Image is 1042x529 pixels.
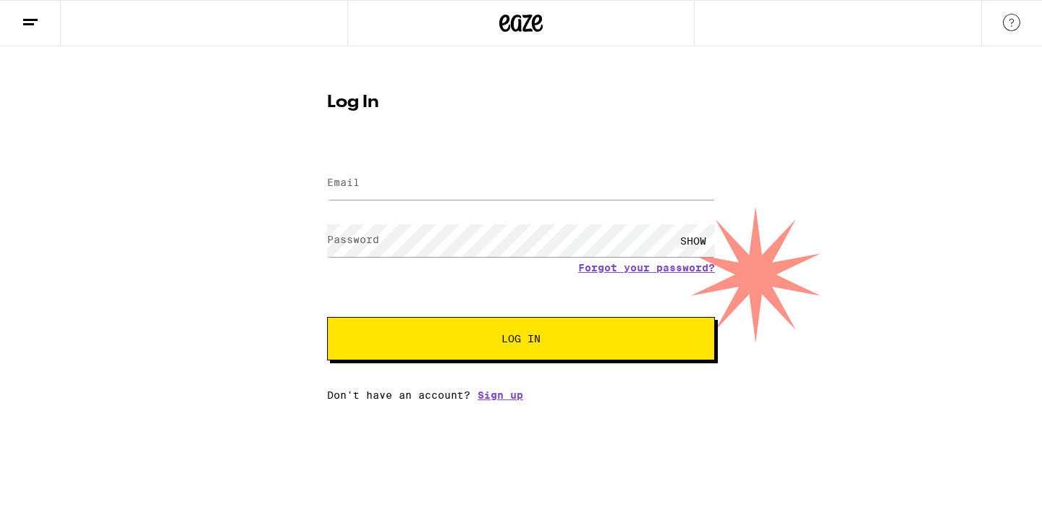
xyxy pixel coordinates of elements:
button: Log In [327,317,715,360]
label: Email [327,177,360,188]
label: Password [327,234,379,245]
span: Log In [501,334,541,344]
input: Email [327,167,715,200]
div: SHOW [672,224,715,257]
a: Sign up [478,389,523,401]
h1: Log In [327,94,715,111]
div: Don't have an account? [327,389,715,401]
a: Forgot your password? [578,262,715,274]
